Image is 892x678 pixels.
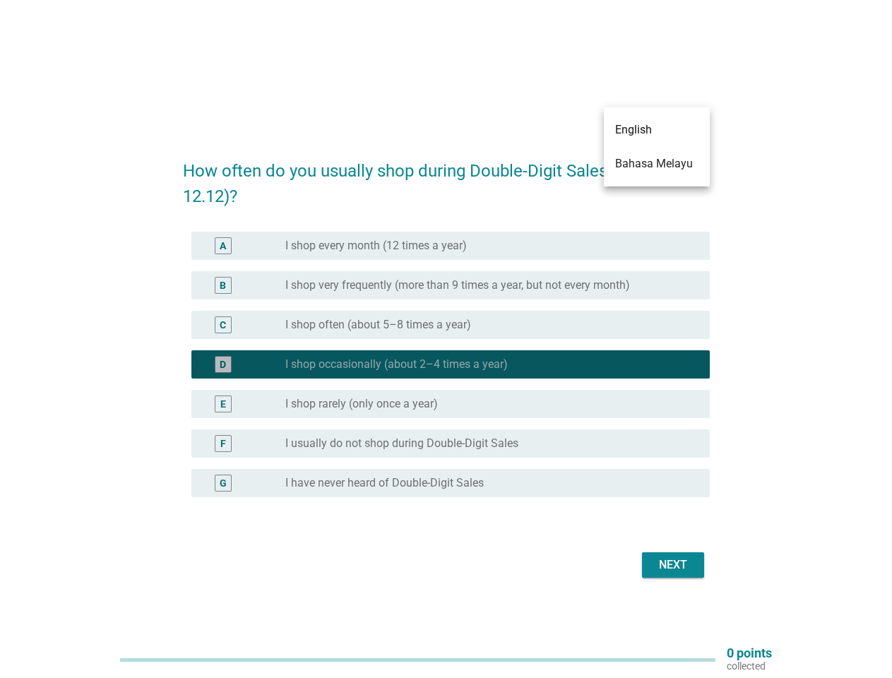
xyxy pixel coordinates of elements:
label: I shop often (about 5–8 times a year) [285,318,471,332]
label: I shop every month (12 times a year) [285,239,467,253]
label: I have never heard of Double-Digit Sales [285,476,484,490]
h2: How often do you usually shop during Double-Digit Sales (e.g., 11.11, 12.12)? [183,144,710,209]
i: arrow_drop_down [693,110,710,127]
div: F [220,436,226,451]
div: A [220,239,226,254]
p: 0 points [727,647,772,660]
div: Next [653,557,693,573]
div: C [220,318,226,333]
div: English [604,112,641,125]
div: E [220,397,226,412]
button: Next [642,552,704,578]
p: collected [727,660,772,672]
label: I shop rarely (only once a year) [285,397,438,411]
label: I shop occasionally (about 2–4 times a year) [285,357,508,371]
div: G [220,476,227,491]
label: I usually do not shop during Double-Digit Sales [285,436,518,451]
div: D [220,357,226,372]
div: B [220,278,226,293]
label: I shop very frequently (more than 9 times a year, but not every month) [285,278,630,292]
